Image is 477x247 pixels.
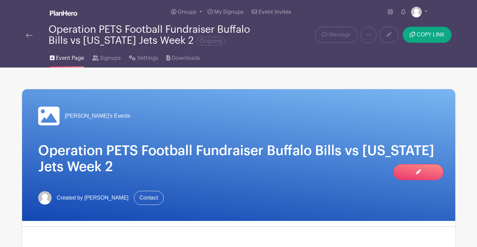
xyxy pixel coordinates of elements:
a: Message [315,27,357,43]
a: Contact [134,191,164,205]
a: Signups [92,46,121,68]
span: COPY LINK [417,32,445,37]
span: Ongoing [196,37,225,45]
a: Downloads [166,46,200,68]
span: My Signups [214,9,244,15]
span: Event Invites [259,9,291,15]
span: Message [329,31,351,39]
a: Event Page [50,46,84,68]
button: COPY LINK [403,27,451,43]
span: Groups [178,9,196,15]
div: Operation PETS Football Fundraiser Buffalo Bills vs [US_STATE] Jets Week 2 [49,24,265,46]
span: Event Page [56,54,84,62]
span: Settings [137,54,158,62]
span: [PERSON_NAME]'s Events [65,112,131,120]
h1: Operation PETS Football Fundraiser Buffalo Bills vs [US_STATE] Jets Week 2 [38,143,439,175]
img: default-ce2991bfa6775e67f084385cd625a349d9dcbb7a52a09fb2fda1e96e2d18dcdb.png [38,191,52,205]
img: back-arrow-29a5d9b10d5bd6ae65dc969a981735edf675c4d7a1fe02e03b50dbd4ba3cdb55.svg [26,33,32,38]
span: Downloads [172,54,200,62]
a: Settings [129,46,158,68]
span: Signups [100,54,121,62]
img: default-ce2991bfa6775e67f084385cd625a349d9dcbb7a52a09fb2fda1e96e2d18dcdb.png [411,7,422,17]
span: Created by [PERSON_NAME] [57,194,129,202]
img: logo_white-6c42ec7e38ccf1d336a20a19083b03d10ae64f83f12c07503d8b9e83406b4c7d.svg [50,10,77,16]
